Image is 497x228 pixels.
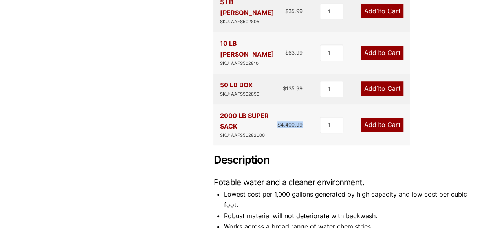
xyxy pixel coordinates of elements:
[220,110,277,139] div: 2000 LB SUPER SACK
[361,118,403,132] a: Add1to Cart
[220,38,285,67] div: 10 LB [PERSON_NAME]
[285,8,303,14] bdi: 35.99
[376,85,379,92] span: 1
[285,50,288,56] span: $
[361,4,403,18] a: Add1to Cart
[277,121,303,128] bdi: 4,400.99
[220,80,259,98] div: 50 LB BOX
[277,121,281,128] span: $
[376,7,379,15] span: 1
[361,46,403,60] a: Add1to Cart
[283,85,286,92] span: $
[220,132,277,139] div: SKU: AAFS50282000
[376,121,379,129] span: 1
[213,177,467,188] h3: Potable water and a cleaner environment.
[224,211,467,221] li: Robust material will not deteriorate with backwash.
[361,81,403,96] a: Add1to Cart
[213,154,467,167] h2: Description
[220,90,259,98] div: SKU: AAFS502850
[220,60,285,67] div: SKU: AAFS502810
[376,49,379,57] span: 1
[224,189,467,210] li: Lowest cost per 1,000 gallons generated by high capacity and low cost per cubic foot.
[285,8,288,14] span: $
[283,85,303,92] bdi: 135.99
[285,50,303,56] bdi: 63.99
[220,18,285,26] div: SKU: AAFS502805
